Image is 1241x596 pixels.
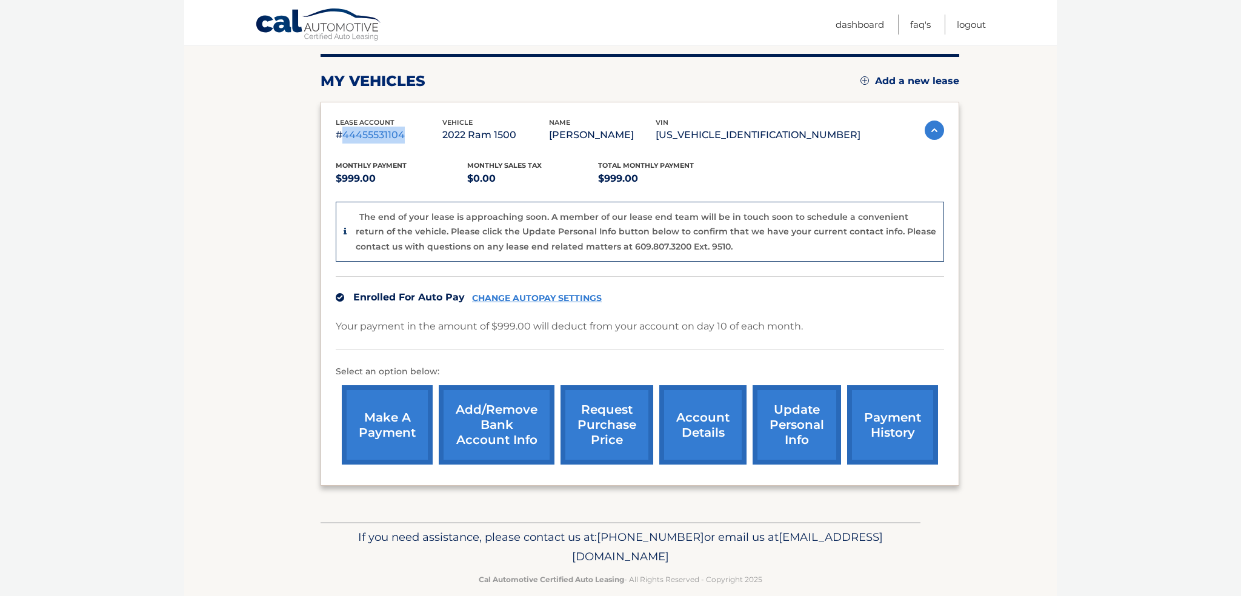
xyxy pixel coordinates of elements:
[597,530,704,544] span: [PHONE_NUMBER]
[659,385,747,465] a: account details
[957,15,986,35] a: Logout
[336,365,944,379] p: Select an option below:
[467,161,542,170] span: Monthly sales Tax
[336,127,442,144] p: #44455531104
[356,211,936,252] p: The end of your lease is approaching soon. A member of our lease end team will be in touch soon t...
[753,385,841,465] a: update personal info
[336,161,407,170] span: Monthly Payment
[910,15,931,35] a: FAQ's
[598,170,730,187] p: $999.00
[336,118,394,127] span: lease account
[439,385,554,465] a: Add/Remove bank account info
[860,76,869,85] img: add.svg
[847,385,938,465] a: payment history
[328,528,913,566] p: If you need assistance, please contact us at: or email us at
[572,530,883,563] span: [EMAIL_ADDRESS][DOMAIN_NAME]
[656,118,668,127] span: vin
[442,127,549,144] p: 2022 Ram 1500
[549,127,656,144] p: [PERSON_NAME]
[321,72,425,90] h2: my vehicles
[342,385,433,465] a: make a payment
[336,318,803,335] p: Your payment in the amount of $999.00 will deduct from your account on day 10 of each month.
[336,293,344,302] img: check.svg
[442,118,473,127] span: vehicle
[836,15,884,35] a: Dashboard
[561,385,653,465] a: request purchase price
[467,170,599,187] p: $0.00
[925,121,944,140] img: accordion-active.svg
[656,127,860,144] p: [US_VEHICLE_IDENTIFICATION_NUMBER]
[353,291,465,303] span: Enrolled For Auto Pay
[549,118,570,127] span: name
[598,161,694,170] span: Total Monthly Payment
[336,170,467,187] p: $999.00
[255,8,382,43] a: Cal Automotive
[479,575,624,584] strong: Cal Automotive Certified Auto Leasing
[860,75,959,87] a: Add a new lease
[472,293,602,303] a: CHANGE AUTOPAY SETTINGS
[328,573,913,586] p: - All Rights Reserved - Copyright 2025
